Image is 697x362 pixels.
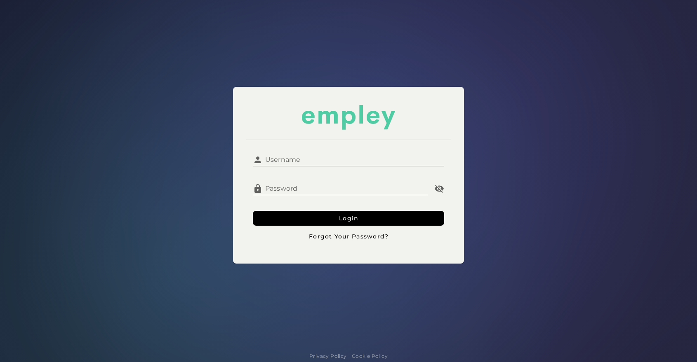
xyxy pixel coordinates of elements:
[339,215,359,222] span: Login
[253,211,444,226] button: Login
[308,233,389,240] span: Forgot Your Password?
[352,352,388,360] a: Cookie Policy
[253,229,444,244] button: Forgot Your Password?
[434,184,444,194] i: Password appended action
[309,352,347,360] a: Privacy Policy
